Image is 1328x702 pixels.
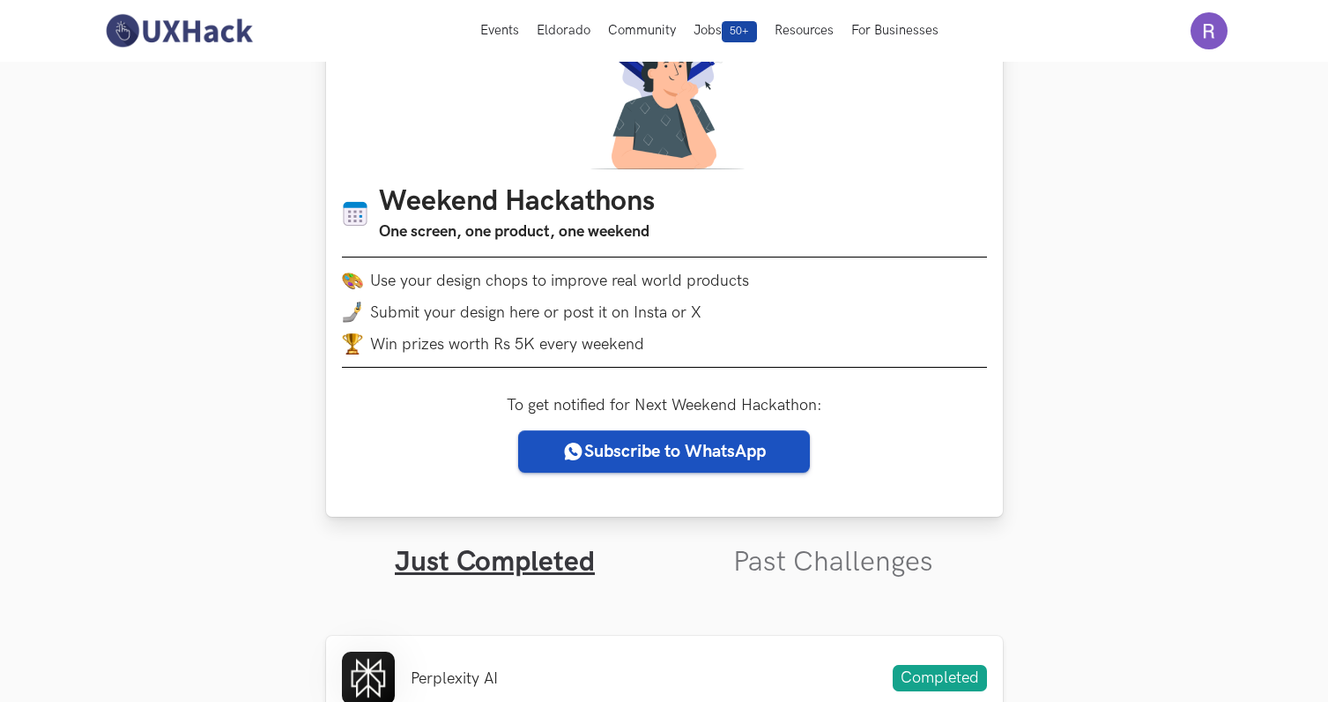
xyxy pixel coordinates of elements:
span: Completed [893,665,987,691]
span: 50+ [722,21,757,42]
img: Calendar icon [342,200,368,228]
li: Use your design chops to improve real world products [342,270,987,291]
img: mobile-in-hand.png [342,302,363,323]
li: Perplexity AI [411,669,498,688]
li: Win prizes worth Rs 5K every weekend [342,333,987,355]
span: Submit your design here or post it on Insta or X [370,303,701,322]
h3: One screen, one product, one weekend [379,220,655,244]
a: Just Completed [395,545,595,579]
h1: Weekend Hackathons [379,185,655,220]
img: UXHack-logo.png [100,12,257,49]
img: Your profile pic [1191,12,1228,49]
a: Subscribe to WhatsApp [518,430,810,473]
ul: Tabs Interface [326,517,1003,579]
img: palette.png [342,270,363,291]
img: trophy.png [342,333,363,355]
a: Past Challenges [733,545,933,579]
label: To get notified for Next Weekend Hackathon: [507,396,822,414]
